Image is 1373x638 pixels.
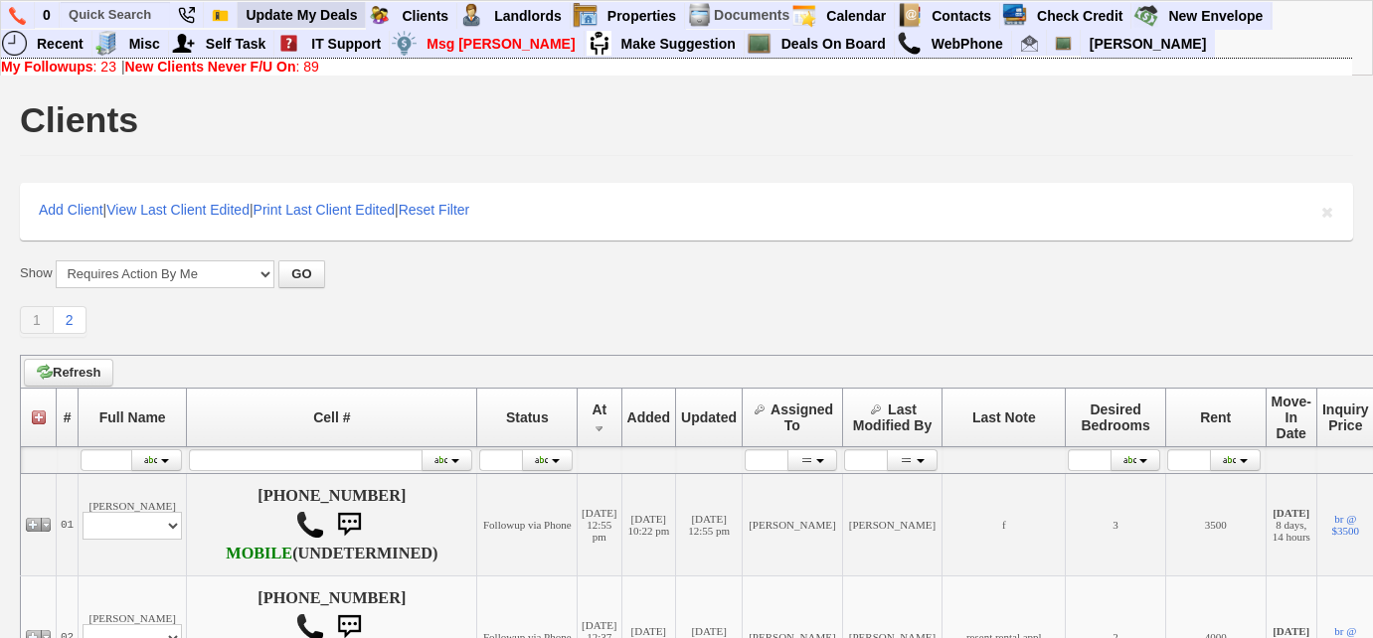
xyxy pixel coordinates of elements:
[9,7,26,25] img: phone.png
[1165,473,1266,575] td: 3500
[972,409,1036,425] span: Last Note
[600,3,685,29] a: Properties
[57,473,79,575] td: 01
[226,545,292,562] b: CSC Wireless, LLC
[621,473,676,575] td: [DATE] 10:22 pm
[198,31,274,57] a: Self Task
[121,31,169,57] a: Misc
[771,401,833,433] span: Assigned To
[125,59,319,75] a: New Clients Never F/U On: 89
[238,2,366,28] a: Update My Deals
[477,473,578,575] td: Followup via Phone
[924,31,1012,57] a: WebPhone
[20,306,54,334] a: 1
[1,59,93,75] b: My Followups
[303,31,390,57] a: IT Support
[419,31,584,57] a: Msg [PERSON_NAME]
[1322,401,1369,433] span: Inquiry Price
[842,473,943,575] td: [PERSON_NAME]
[1081,401,1149,433] span: Desired Bedrooms
[39,202,103,218] a: Add Client
[506,409,549,425] span: Status
[1,59,1352,75] div: |
[747,31,772,56] img: chalkboard.png
[20,102,138,138] h1: Clients
[676,473,743,575] td: [DATE] 12:55 pm
[1021,35,1038,52] img: Renata@HomeSweetHomeProperties.com
[773,31,895,57] a: Deals On Board
[79,473,187,575] td: [PERSON_NAME]
[20,264,53,282] label: Show
[427,36,575,52] font: Msg [PERSON_NAME]
[1266,473,1316,575] td: 8 days, 14 hours
[313,409,350,425] span: Cell #
[295,510,325,540] img: call.png
[587,31,611,56] img: su2.jpg
[1029,3,1131,29] a: Check Credit
[681,409,737,425] span: Updated
[627,409,671,425] span: Added
[1066,473,1166,575] td: 3
[226,545,292,562] font: MOBILE
[125,59,296,75] b: New Clients Never F/U On
[35,2,60,28] a: 0
[1082,31,1214,57] a: [PERSON_NAME]
[1273,507,1309,519] b: [DATE]
[399,202,470,218] a: Reset Filter
[1002,3,1027,28] img: creditreport.png
[57,388,79,446] th: #
[2,31,27,56] img: recent.png
[20,183,1353,240] div: | | |
[924,3,1000,29] a: Contacts
[212,7,229,24] img: Bookmark.png
[329,505,369,545] img: sms.png
[943,473,1066,575] td: f
[713,2,790,29] td: Documents
[818,3,895,29] a: Calendar
[171,31,196,56] img: myadd.png
[578,473,621,575] td: [DATE] 12:55 pm
[392,31,417,56] img: money.png
[613,31,745,57] a: Make Suggestion
[94,31,119,56] img: officebldg.png
[1272,394,1311,441] span: Move-In Date
[254,202,395,218] a: Print Last Client Edited
[486,3,571,29] a: Landlords
[178,7,195,24] img: phone22.png
[1160,3,1272,29] a: New Envelope
[24,359,113,387] a: Refresh
[853,401,932,433] span: Last Modified By
[1273,625,1309,637] b: [DATE]
[99,409,166,425] span: Full Name
[1055,35,1072,52] img: chalkboard.png
[278,260,324,288] button: GO
[106,202,250,218] a: View Last Client Edited
[29,31,92,57] a: Recent
[276,31,301,56] img: help2.png
[687,3,712,28] img: docs.png
[897,31,922,56] img: call.png
[743,473,843,575] td: [PERSON_NAME]
[191,487,472,562] h4: [PHONE_NUMBER] (UNDETERMINED)
[61,2,170,27] input: Quick Search
[54,306,86,334] a: 2
[1,59,116,75] a: My Followups: 23
[573,3,598,28] img: properties.png
[1133,3,1158,28] img: gmoney.png
[367,3,392,28] img: clients.png
[897,3,922,28] img: contact.png
[1200,409,1231,425] span: Rent
[459,3,484,28] img: landlord.png
[592,401,606,417] span: At
[394,3,457,29] a: Clients
[1332,513,1360,537] a: br @ $3500
[791,3,816,28] img: appt_icon.png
